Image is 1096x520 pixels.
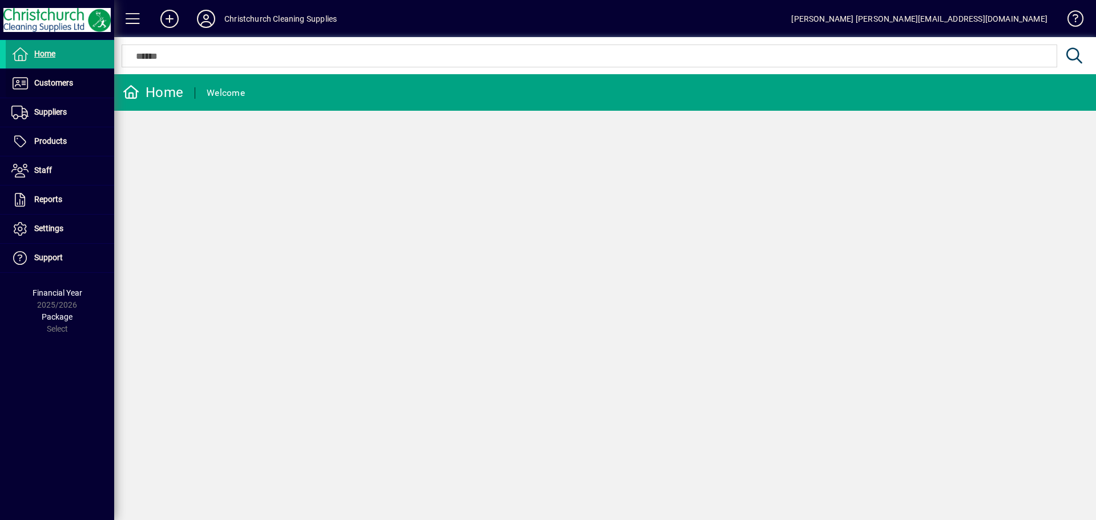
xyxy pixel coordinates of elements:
[34,224,63,233] span: Settings
[6,69,114,98] a: Customers
[224,10,337,28] div: Christchurch Cleaning Supplies
[34,78,73,87] span: Customers
[6,186,114,214] a: Reports
[42,312,72,321] span: Package
[1059,2,1082,39] a: Knowledge Base
[34,166,52,175] span: Staff
[34,195,62,204] span: Reports
[188,9,224,29] button: Profile
[6,156,114,185] a: Staff
[151,9,188,29] button: Add
[123,83,183,102] div: Home
[6,244,114,272] a: Support
[34,49,55,58] span: Home
[6,98,114,127] a: Suppliers
[6,127,114,156] a: Products
[34,107,67,116] span: Suppliers
[34,253,63,262] span: Support
[6,215,114,243] a: Settings
[207,84,245,102] div: Welcome
[34,136,67,146] span: Products
[33,288,82,297] span: Financial Year
[791,10,1047,28] div: [PERSON_NAME] [PERSON_NAME][EMAIL_ADDRESS][DOMAIN_NAME]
